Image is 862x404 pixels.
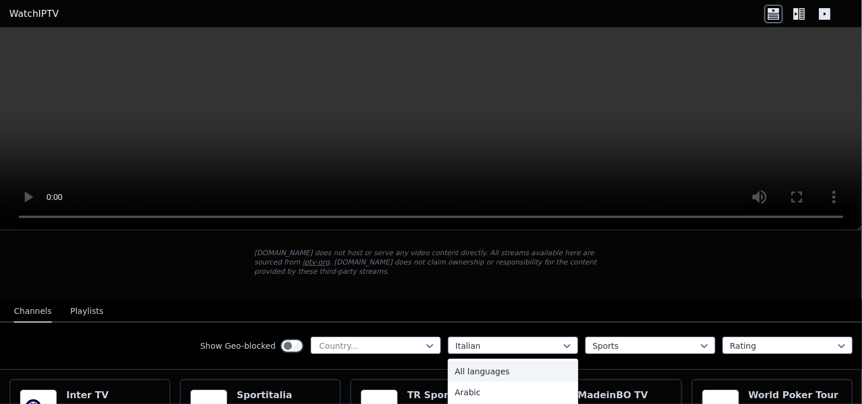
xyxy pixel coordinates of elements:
[448,361,578,382] div: All languages
[749,389,839,401] h6: World Poker Tour
[407,389,458,401] h6: TR Sport
[70,301,104,323] button: Playlists
[66,389,117,401] h6: Inter TV
[9,7,59,21] a: WatchIPTV
[14,301,52,323] button: Channels
[200,340,276,352] label: Show Geo-blocked
[578,389,649,401] h6: MadeinBO TV
[302,258,330,266] a: iptv-org
[254,248,608,276] p: [DOMAIN_NAME] does not host or serve any video content directly. All streams available here are s...
[237,389,292,401] h6: Sportitalia
[448,382,578,403] div: Arabic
